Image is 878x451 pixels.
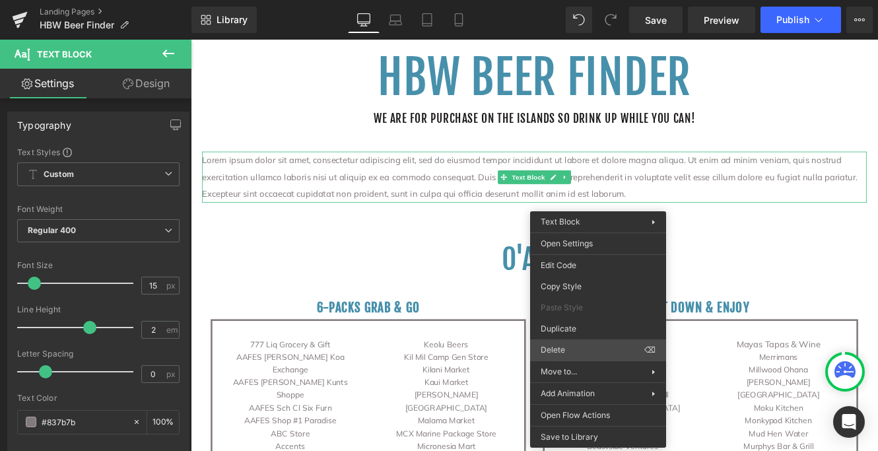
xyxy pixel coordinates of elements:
[217,391,378,405] p: Kaui Market
[213,83,587,100] span: we are for purchase on the islands so drink up while you can!
[17,305,180,314] div: Line Height
[17,394,180,403] div: Text Color
[217,376,378,391] p: Kilani Market
[760,7,841,33] button: Publish
[541,431,656,443] span: Save to Library
[35,435,197,450] p: AAFES Shop #1 Paradise
[217,435,378,450] p: Malama Market
[541,344,644,356] span: Delete
[217,405,378,435] p: [PERSON_NAME][GEOGRAPHIC_DATA]
[28,225,77,235] b: Regular 400
[541,409,656,421] span: Open Flow Actions
[688,7,755,33] a: Preview
[421,347,583,361] p: 8 Fat Fat 8 Bar & Grill
[40,7,191,17] a: Landing Pages
[42,415,126,429] input: Color
[421,361,583,376] p: AC Hotel
[17,112,71,131] div: Typography
[704,13,739,27] span: Preview
[645,13,667,27] span: Save
[421,376,583,391] p: Agave & Vine
[421,435,583,450] p: [GEOGRAPHIC_DATA]
[44,169,74,180] b: Custom
[380,7,411,33] a: Laptop
[541,366,652,378] span: Move to...
[40,20,114,30] span: HBW Beer Finder
[603,391,764,421] p: [PERSON_NAME][GEOGRAPHIC_DATA]
[98,69,194,98] a: Design
[13,10,786,79] h1: HBW Beer Finder
[348,7,380,33] a: Desktop
[846,7,873,33] button: More
[603,421,764,435] p: Moku Kitchen
[541,281,656,293] span: Copy Style
[35,361,197,391] p: AAFES [PERSON_NAME] Koa Exchange
[166,326,178,334] span: em
[37,49,92,59] span: Text Block
[541,260,656,271] span: Edit Code
[217,347,378,361] p: Keolu Beers
[421,405,583,420] p: Arnolds Beach Bar & Grill
[541,388,652,399] span: Add Animation
[17,205,180,214] div: Font Weight
[634,347,732,360] span: Mayas Tapas & Wine
[541,302,656,314] span: Paste Style
[35,391,197,421] p: AAFES [PERSON_NAME] Kunts Shoppe
[597,7,624,33] button: Redo
[166,281,178,290] span: px
[17,261,180,270] div: Font Size
[411,7,443,33] a: Tablet
[409,298,776,325] h3: Sit down & Enjoy
[541,217,580,226] span: Text Block
[191,7,257,33] a: New Library
[421,391,583,405] p: [GEOGRAPHIC_DATA]
[603,376,764,391] p: Millwood Ohana
[541,323,656,335] span: Duplicate
[541,238,656,250] span: Open Settings
[428,152,442,168] a: Expand / Collapse
[603,361,764,376] p: Merrimans
[147,411,179,434] div: %
[370,152,414,168] span: Text Block
[217,361,378,376] p: Kil Mil Camp Gen Store
[776,15,809,25] span: Publish
[17,147,180,157] div: Text Styles
[443,7,475,33] a: Mobile
[17,349,180,359] div: Letter Spacing
[217,14,248,26] span: Library
[13,231,786,279] h1: O'ahu
[35,347,197,361] p: 777 Liq Grocery & Gift
[603,435,764,450] p: Monkypod Kitchen
[644,344,656,356] span: ⌫
[566,7,592,33] button: Undo
[166,370,178,378] span: px
[35,421,197,435] p: AAFES Sch Cl Six Furn
[421,421,583,435] p: Aulani A [GEOGRAPHIC_DATA]
[23,298,389,325] h3: 6-packs grab & go
[833,406,865,438] div: Open Intercom Messenger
